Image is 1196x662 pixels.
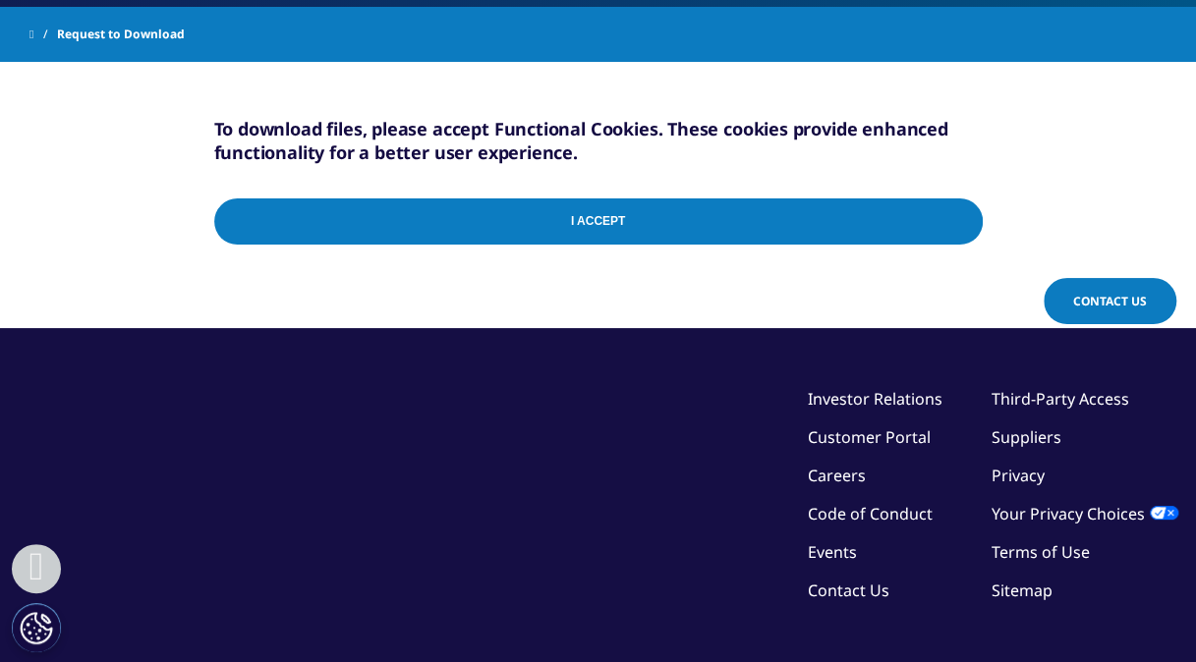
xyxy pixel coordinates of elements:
[808,388,942,410] a: Investor Relations
[1044,278,1176,324] a: Contact Us
[808,465,866,486] a: Careers
[808,579,889,601] a: Contact Us
[12,603,61,652] button: Cookies Settings
[57,17,185,52] span: Request to Download
[992,388,1129,410] a: Third-Party Access
[992,426,1061,448] a: Suppliers
[1073,293,1147,309] span: Contact Us
[992,541,1090,563] a: Terms of Use
[808,503,933,524] a: Code of Conduct
[214,117,983,164] h5: To download files, please accept Functional Cookies. These cookies provide enhanced functionality...
[992,503,1178,524] a: Your Privacy Choices
[808,541,857,563] a: Events
[214,198,983,245] input: I Accept
[992,579,1053,601] a: Sitemap
[808,426,931,448] a: Customer Portal
[992,465,1045,486] a: Privacy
